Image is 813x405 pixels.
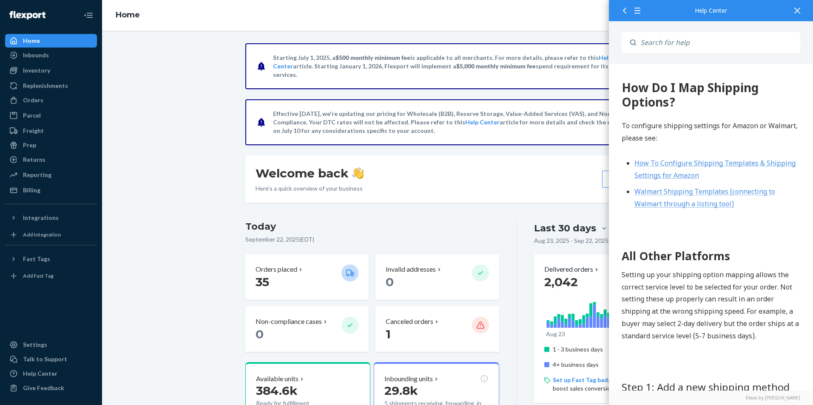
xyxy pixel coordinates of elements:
[5,79,97,93] a: Replenishments
[465,118,500,126] a: Help Center
[602,171,659,188] button: Create new
[13,349,177,371] span: in the left sidebar menu. Then, select the
[5,183,97,197] a: Billing
[553,360,637,369] p: 4+ business days
[245,220,499,233] h3: Today
[553,345,637,354] p: 1 - 3 business days
[245,307,369,352] button: Non-compliance cases 0
[27,349,57,358] span: ‘Settings’
[5,153,97,166] a: Returns
[5,338,97,352] a: Settings
[256,317,322,326] p: Non-compliance cases
[256,184,364,193] p: Here’s a quick overview of your business
[384,374,433,384] p: Inbounding units
[26,95,187,116] a: How To Configure Shipping Templates & Shipping Settings for Amazon
[534,222,596,235] div: Last 30 days
[23,82,68,90] div: Replenishments
[26,123,166,145] a: Walmart Shipping Templates (connecting to Walmart through a listing tool)
[13,386,28,396] span: Click
[9,11,45,20] img: Flexport logo
[5,228,97,242] a: Add Integration
[23,255,50,263] div: Fast Tags
[375,307,499,352] button: Canceled orders 1
[13,57,189,79] span: To configure shipping settings for Amazon or Walmart, please see:
[5,381,97,395] button: Give Feedback
[23,37,40,45] div: Home
[23,186,40,194] div: Billing
[256,166,364,181] h1: Welcome back
[544,264,600,274] button: Delivered orders
[622,8,800,14] div: Help Center
[256,327,264,341] span: 0
[80,7,97,24] button: Close Navigation
[386,264,436,274] p: Invalid addresses
[636,32,800,53] input: Search
[5,211,97,225] button: Integrations
[273,53,641,79] p: Starting July 1, 2025, a is applicable to all merchants. For more details, please refer to this a...
[386,327,391,341] span: 1
[19,6,36,14] span: Chat
[23,141,36,149] div: Prep
[5,34,97,48] a: Home
[386,317,433,326] p: Canceled orders
[13,206,190,277] span: Setting up your shipping option mapping allows the correct service level to be selected for your ...
[23,127,44,135] div: Freight
[5,352,97,366] button: Talk to Support
[5,48,97,62] a: Inbounds
[534,236,623,245] p: Aug 23, 2025 - Sep 22, 2025 ( EDT )
[5,168,97,182] a: Reporting
[23,361,111,371] strong: Shipping Option Mapping
[23,111,41,120] div: Parcel
[5,124,97,138] a: Freight
[5,109,97,122] a: Parcel
[553,376,659,393] p: on Shopify to boost sales conversion by up to 25%.
[23,51,49,59] div: Inbounds
[256,374,298,384] p: Available units
[23,155,45,164] div: Returns
[109,3,147,28] ol: breadcrumbs
[622,395,800,401] a: Elevio by [PERSON_NAME]
[13,184,191,201] h1: All Other Platforms
[23,384,64,392] div: Give Feedback
[5,138,97,152] a: Prep
[256,383,298,398] span: 384.6k
[23,171,51,179] div: Reporting
[544,275,578,289] span: 2,042
[5,269,97,283] a: Add Fast Tag
[28,386,112,396] span: ‘+ Add a Shipping Option.’
[23,231,61,238] div: Add Integration
[256,275,269,289] span: 35
[375,254,499,300] button: Invalid addresses 0
[273,110,641,135] p: Effective [DATE], we're updating our pricing for Wholesale (B2B), Reserve Storage, Value-Added Se...
[23,66,50,75] div: Inventory
[5,367,97,380] a: Help Center
[256,264,297,274] p: Orders placed
[13,316,181,330] span: Step 1: Add a new shipping method
[23,96,43,104] div: Orders
[352,167,364,179] img: hand-wave emoji
[553,376,618,383] a: Set up Fast Tag badges
[5,64,97,77] a: Inventory
[23,214,59,222] div: Integrations
[13,17,191,45] div: 347 How Do I Map Shipping Options?
[386,275,394,289] span: 0
[23,355,67,363] div: Talk to Support
[456,62,536,70] span: $5,000 monthly minimum fee
[5,93,97,107] a: Orders
[23,369,57,378] div: Help Center
[245,254,369,300] button: Orders placed 35
[5,252,97,266] button: Fast Tags
[23,340,47,349] div: Settings
[245,235,499,244] p: September 22, 2025 ( EDT )
[384,383,418,398] span: 29.8k
[546,330,565,338] p: Aug 23
[23,272,54,279] div: Add Fast Tag
[13,337,146,358] span: Log in to your Flexport Portal account and click
[116,10,140,20] a: Home
[111,361,122,371] span: tab.
[335,54,410,61] span: $500 monthly minimum fee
